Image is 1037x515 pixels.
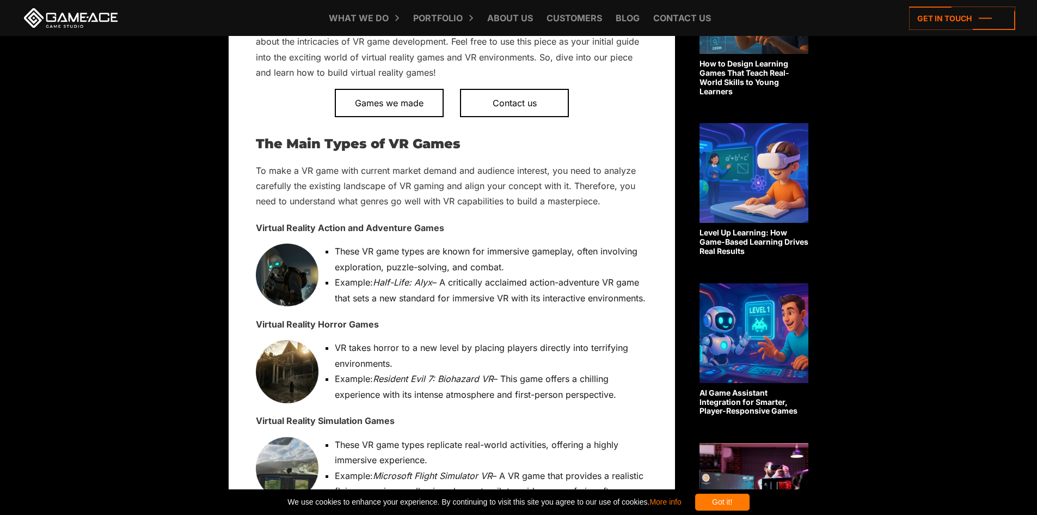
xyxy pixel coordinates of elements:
a: Games we made [335,89,444,117]
p: Virtual Reality Action and Adventure Games [256,220,648,235]
a: More info [649,498,681,506]
li: These VR game types are known for immersive gameplay, often involving exploration, puzzle-solving... [266,244,648,275]
h2: The Main Types of VR Games [256,137,648,151]
img: Microsoft Flight Simulator VR [256,437,318,500]
em: Half-Life: Alyx [373,277,432,288]
img: Resident Evil 7: Biohazard VR [256,340,318,403]
img: Half-Life: Alyx [256,244,318,306]
li: Example: – A critically acclaimed action-adventure VR game that sets a new standard for immersive... [266,275,648,306]
p: Virtual Reality Horror Games [256,317,648,332]
li: Example: – A VR game that provides a realistic flying experience, allowing players to pilot a wid... [266,468,648,499]
a: Get in touch [909,7,1015,30]
li: These VR game types replicate real-world activities, offering a highly immersive experience. [266,437,648,468]
p: In this article, we leveraged our experience and gathered the main points you should know about t... [256,19,648,81]
div: Got it! [695,494,750,511]
em: Microsoft Flight Simulator VR [373,470,492,481]
p: Virtual Reality Simulation Games [256,413,648,428]
li: VR takes horror to a new level by placing players directly into terrifying environments. [266,340,648,371]
a: Contact us [460,89,569,117]
p: To make a VR game with current market demand and audience interest, you need to analyze carefully... [256,163,648,209]
span: We use cookies to enhance your experience. By continuing to visit this site you agree to our use ... [287,494,681,511]
a: AI Game Assistant Integration for Smarter, Player-Responsive Games [699,283,808,416]
img: Related [699,283,808,383]
a: Level Up Learning: How Game-Based Learning Drives Real Results [699,123,808,256]
li: Example: – This game offers a chilling experience with its intense atmosphere and first-person pe... [266,371,648,402]
em: Resident Evil 7: Biohazard VR [373,373,493,384]
img: Related [699,123,808,223]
